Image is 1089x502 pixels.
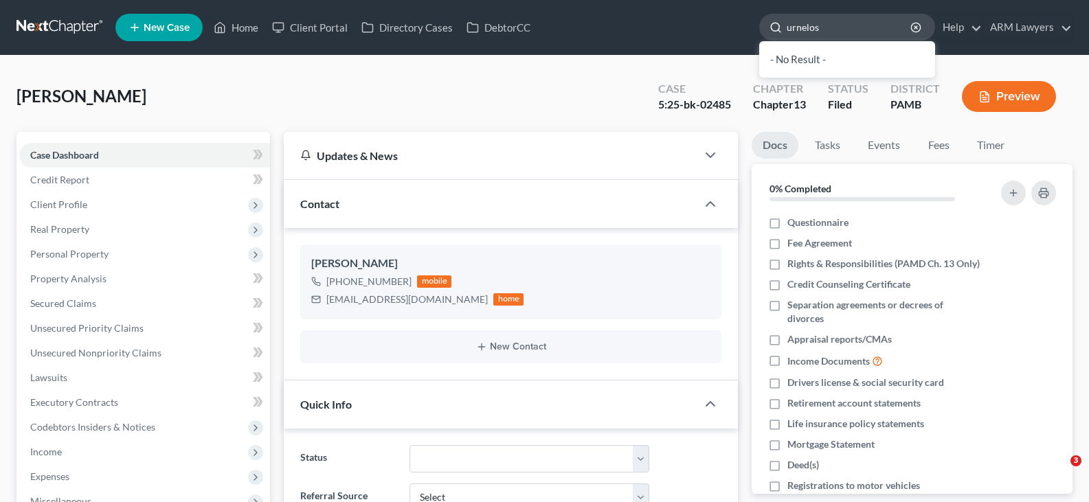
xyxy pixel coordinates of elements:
label: Status [293,445,402,472]
a: Timer [966,132,1015,159]
div: [PERSON_NAME] [311,255,710,272]
span: Fee Agreement [787,236,852,250]
a: Events [857,132,911,159]
span: Rights & Responsibilities (PAMD Ch. 13 Only) [787,257,980,271]
span: Real Property [30,223,89,235]
a: Unsecured Nonpriority Claims [19,341,270,365]
span: [PERSON_NAME] [16,86,146,106]
a: Directory Cases [355,15,460,40]
span: Income [30,446,62,457]
span: Mortgage Statement [787,437,875,451]
span: Income Documents [787,354,870,368]
div: Case [658,81,731,97]
a: Client Portal [265,15,355,40]
div: Filed [828,97,868,113]
button: New Contact [311,341,710,352]
span: Credit Report [30,174,89,185]
div: PAMB [890,97,940,113]
span: Retirement account statements [787,396,921,410]
span: Client Profile [30,198,87,210]
a: Executory Contracts [19,390,270,415]
span: Life insurance policy statements [787,417,924,431]
a: Credit Report [19,168,270,192]
input: Search by name... [787,14,912,40]
div: [EMAIL_ADDRESS][DOMAIN_NAME] [326,293,488,306]
a: Lawsuits [19,365,270,390]
span: Secured Claims [30,297,96,309]
div: Status [828,81,868,97]
span: Drivers license & social security card [787,376,944,389]
iframe: Intercom live chat [1042,455,1075,488]
div: 5:25-bk-02485 [658,97,731,113]
a: Property Analysis [19,266,270,291]
span: Expenses [30,470,69,482]
div: Chapter [753,81,806,97]
a: Case Dashboard [19,143,270,168]
span: Lawsuits [30,372,67,383]
div: Chapter [753,97,806,113]
span: Credit Counseling Certificate [787,277,910,291]
span: Questionnaire [787,216,849,229]
span: Appraisal reports/CMAs [787,332,892,346]
span: Registrations to motor vehicles [787,479,920,492]
button: Preview [962,81,1056,112]
span: Codebtors Insiders & Notices [30,421,155,433]
a: Unsecured Priority Claims [19,316,270,341]
div: mobile [417,275,451,288]
div: Updates & News [300,148,680,163]
span: Personal Property [30,248,109,260]
strong: 0% Completed [770,183,831,194]
span: 3 [1070,455,1081,466]
span: Unsecured Nonpriority Claims [30,347,161,358]
span: Case Dashboard [30,149,99,161]
span: New Case [144,23,190,33]
div: - No Result - [759,41,935,78]
a: Fees [917,132,961,159]
a: Secured Claims [19,291,270,316]
a: Home [207,15,265,40]
div: home [493,293,524,306]
span: Quick Info [300,398,352,411]
span: Contact [300,197,339,210]
span: Separation agreements or decrees of divorces [787,298,980,326]
span: Property Analysis [30,273,106,284]
div: District [890,81,940,97]
a: Tasks [804,132,851,159]
span: Unsecured Priority Claims [30,322,144,334]
a: ARM Lawyers [983,15,1072,40]
a: DebtorCC [460,15,537,40]
span: Executory Contracts [30,396,118,408]
span: Deed(s) [787,458,819,472]
div: [PHONE_NUMBER] [326,275,412,288]
a: Docs [752,132,798,159]
span: 13 [794,98,806,111]
a: Help [936,15,982,40]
